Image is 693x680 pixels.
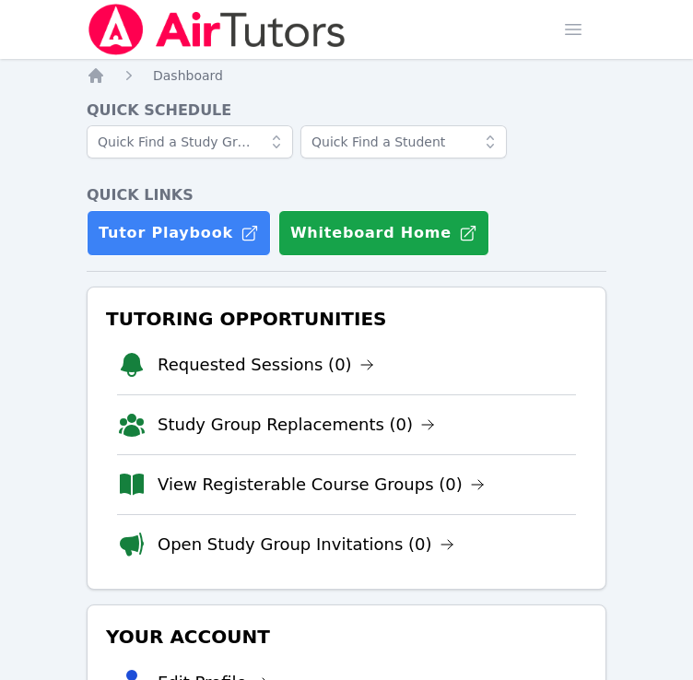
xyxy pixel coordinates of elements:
[87,184,606,206] h4: Quick Links
[102,620,591,653] h3: Your Account
[300,125,507,158] input: Quick Find a Student
[153,68,223,83] span: Dashboard
[153,66,223,85] a: Dashboard
[158,472,485,498] a: View Registerable Course Groups (0)
[158,532,454,557] a: Open Study Group Invitations (0)
[87,4,347,55] img: Air Tutors
[158,352,374,378] a: Requested Sessions (0)
[87,125,293,158] input: Quick Find a Study Group
[87,100,606,122] h4: Quick Schedule
[102,302,591,335] h3: Tutoring Opportunities
[87,66,606,85] nav: Breadcrumb
[87,210,271,256] a: Tutor Playbook
[158,412,435,438] a: Study Group Replacements (0)
[278,210,489,256] button: Whiteboard Home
